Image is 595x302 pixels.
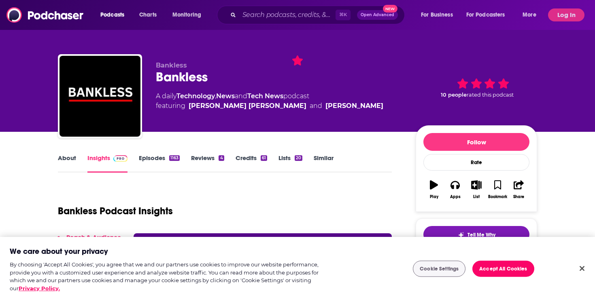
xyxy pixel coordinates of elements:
button: open menu [95,8,135,21]
button: open menu [167,8,212,21]
button: Play [423,175,444,204]
span: and [235,92,247,100]
span: New [383,5,397,13]
a: Tech News [247,92,283,100]
img: tell me why sparkle [458,232,464,238]
span: , [215,92,216,100]
span: Charts [139,9,157,21]
a: About [58,154,76,173]
div: List [473,194,480,199]
h2: We care about your privacy [10,247,108,257]
button: Reach & Audience [57,233,121,248]
span: Monitoring [172,9,201,21]
button: Follow [423,133,529,151]
input: Search podcasts, credits, & more... [239,8,336,21]
span: 10 people [441,92,467,98]
div: A daily podcast [156,91,383,111]
div: Play [430,194,438,199]
button: Open AdvancedNew [357,10,398,20]
div: Apps [450,194,461,199]
span: and [310,101,322,111]
img: Podchaser Pro [113,155,127,162]
button: Apps [444,175,465,204]
div: Rate [423,154,529,171]
a: More information about your privacy, opens in a new tab [19,285,60,291]
div: 4 [219,155,224,161]
button: Close [573,260,591,277]
a: InsightsPodchaser Pro [87,154,127,173]
span: Tell Me Why [467,232,495,238]
span: rated this podcast [467,92,514,98]
div: 10 peoplerated this podcast [416,61,537,112]
a: News [216,92,235,100]
button: open menu [461,8,517,21]
img: Bankless [59,56,140,137]
button: Bookmark [487,175,508,204]
a: Technology [176,92,215,100]
button: open menu [517,8,546,21]
p: Reach & Audience [66,233,121,241]
button: Share [508,175,529,204]
a: Reviews4 [191,154,224,173]
span: For Podcasters [466,9,505,21]
span: featuring [156,101,383,111]
a: Credits61 [236,154,267,173]
img: Podchaser - Follow, Share and Rate Podcasts [6,7,84,23]
a: [PERSON_NAME] [325,101,383,111]
span: ⌘ K [336,10,351,20]
h1: Bankless Podcast Insights [58,205,173,217]
div: Search podcasts, credits, & more... [225,6,412,24]
span: Open Advanced [361,13,394,17]
a: Episodes1163 [139,154,180,173]
span: For Business [421,9,453,21]
div: 61 [261,155,267,161]
a: [PERSON_NAME] [PERSON_NAME] [189,101,306,111]
a: Lists20 [278,154,302,173]
a: Charts [134,8,161,21]
div: 1163 [169,155,180,161]
a: Similar [314,154,334,173]
button: Cookie Settings [413,261,465,277]
button: Log In [548,8,584,21]
div: Share [513,194,524,199]
span: Podcasts [100,9,124,21]
button: Accept All Cookies [472,261,534,277]
div: Bookmark [488,194,507,199]
button: tell me why sparkleTell Me Why [423,226,529,243]
button: open menu [415,8,463,21]
div: 20 [295,155,302,161]
div: By choosing 'Accept All Cookies', you agree that we and our partners use cookies to improve our w... [10,261,327,292]
button: List [466,175,487,204]
span: More [523,9,536,21]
